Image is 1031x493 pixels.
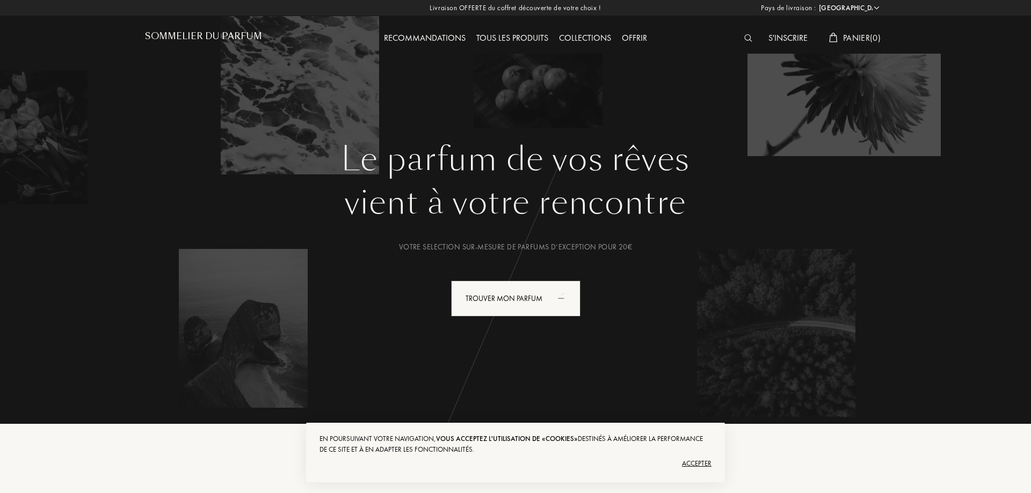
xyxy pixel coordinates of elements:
a: Collections [554,32,616,43]
span: Pays de livraison : [761,3,816,13]
img: search_icn_white.svg [744,34,752,42]
h1: Sommelier du Parfum [145,31,262,41]
img: cart_white.svg [829,33,838,42]
div: Accepter [320,455,711,472]
a: Sommelier du Parfum [145,31,262,46]
div: En poursuivant votre navigation, destinés à améliorer la performance de ce site et à en adapter l... [320,433,711,455]
div: Collections [554,32,616,46]
span: vous acceptez l'utilisation de «cookies» [436,434,578,443]
a: Recommandations [379,32,471,43]
div: animation [554,287,576,308]
a: Trouver mon parfumanimation [443,281,589,317]
h1: Le parfum de vos rêves [153,140,878,179]
div: Trouver mon parfum [451,281,580,317]
div: Tous les produits [471,32,554,46]
div: vient à votre rencontre [153,179,878,227]
div: Votre selection sur-mesure de parfums d’exception pour 20€ [153,241,878,253]
a: Tous les produits [471,32,554,43]
a: S'inscrire [763,32,813,43]
a: Offrir [616,32,652,43]
span: Panier ( 0 ) [843,32,881,43]
div: S'inscrire [763,32,813,46]
div: Offrir [616,32,652,46]
div: Recommandations [379,32,471,46]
